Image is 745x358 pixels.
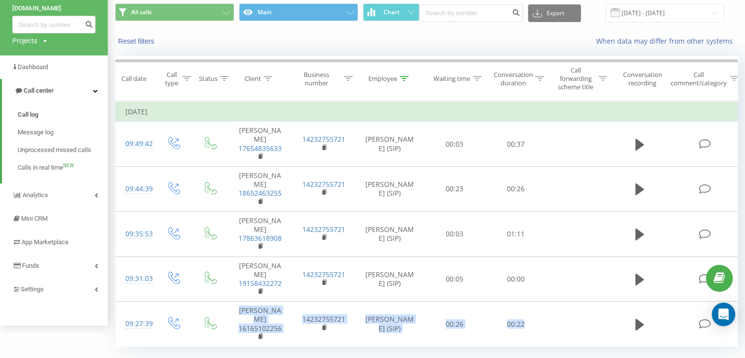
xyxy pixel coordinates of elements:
div: Business number [292,71,342,87]
div: 09:35:53 [125,225,145,244]
div: Conversation duration [494,71,533,87]
td: [PERSON_NAME] (SIP) [356,302,424,347]
a: 14232755721 [302,314,345,324]
button: All calls [115,3,234,21]
td: [PERSON_NAME] (SIP) [356,167,424,212]
td: [PERSON_NAME] (SIP) [356,211,424,256]
td: [PERSON_NAME] [228,122,292,167]
span: Call log [18,110,38,120]
td: 00:23 [424,167,485,212]
a: 14232755721 [302,134,345,144]
span: Chart [384,9,400,16]
span: Unprocessed missed calls [18,145,91,155]
span: Mini CRM [21,215,48,222]
div: Status [199,75,217,83]
div: Employee [368,75,397,83]
div: Open Intercom Messenger [712,303,735,326]
a: 16165102256 [239,324,282,333]
div: Call type [163,71,180,87]
button: Chart [363,3,419,21]
button: Reset filters [115,37,159,46]
a: 14232755721 [302,225,345,234]
span: All calls [131,8,152,16]
a: Calls in real timeNEW [18,159,108,177]
td: 00:00 [485,256,547,302]
span: App Marketplace [22,238,69,246]
div: Projects [12,36,37,46]
div: Call date [121,75,146,83]
a: Call log [18,106,108,124]
div: 09:27:39 [125,314,145,333]
span: Settings [21,285,44,293]
td: 00:03 [424,122,485,167]
a: When data may differ from other systems [596,36,738,46]
div: Conversation recording [619,71,666,87]
button: Main [239,3,358,21]
a: 17654835633 [239,144,282,153]
td: 00:26 [424,302,485,347]
a: 14232755721 [302,179,345,189]
div: Call forwarding scheme title [555,66,596,91]
a: Unprocessed missed calls [18,141,108,159]
td: 00:05 [424,256,485,302]
div: Client [244,75,261,83]
td: [PERSON_NAME] (SIP) [356,256,424,302]
button: Export [528,4,581,22]
td: [PERSON_NAME] [228,167,292,212]
span: Analytics [23,191,48,199]
a: 17863618908 [239,233,282,243]
span: Funds [22,262,39,269]
div: Waiting time [433,75,470,83]
td: 00:22 [485,302,547,347]
input: Search by number [12,16,96,33]
td: [PERSON_NAME] (SIP) [356,122,424,167]
a: 14232755721 [302,270,345,279]
td: 01:11 [485,211,547,256]
span: Dashboard [18,63,48,71]
a: Call center [2,79,108,102]
input: Search by number [419,4,523,22]
td: [PERSON_NAME] [228,256,292,302]
span: Call center [24,87,54,94]
a: Message log [18,124,108,141]
div: Call comment/category [670,71,727,87]
td: [PERSON_NAME] [228,211,292,256]
a: [DOMAIN_NAME] [12,3,96,13]
a: 18652463255 [239,188,282,198]
td: 00:03 [424,211,485,256]
span: Message log [18,128,53,137]
td: 00:37 [485,122,547,167]
div: 09:31:03 [125,269,145,288]
td: [PERSON_NAME] [228,302,292,347]
div: 09:44:39 [125,179,145,199]
td: [DATE] [116,102,743,122]
td: 00:26 [485,167,547,212]
a: 19158432272 [239,279,282,288]
div: 09:49:42 [125,134,145,153]
span: Calls in real time [18,163,63,173]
